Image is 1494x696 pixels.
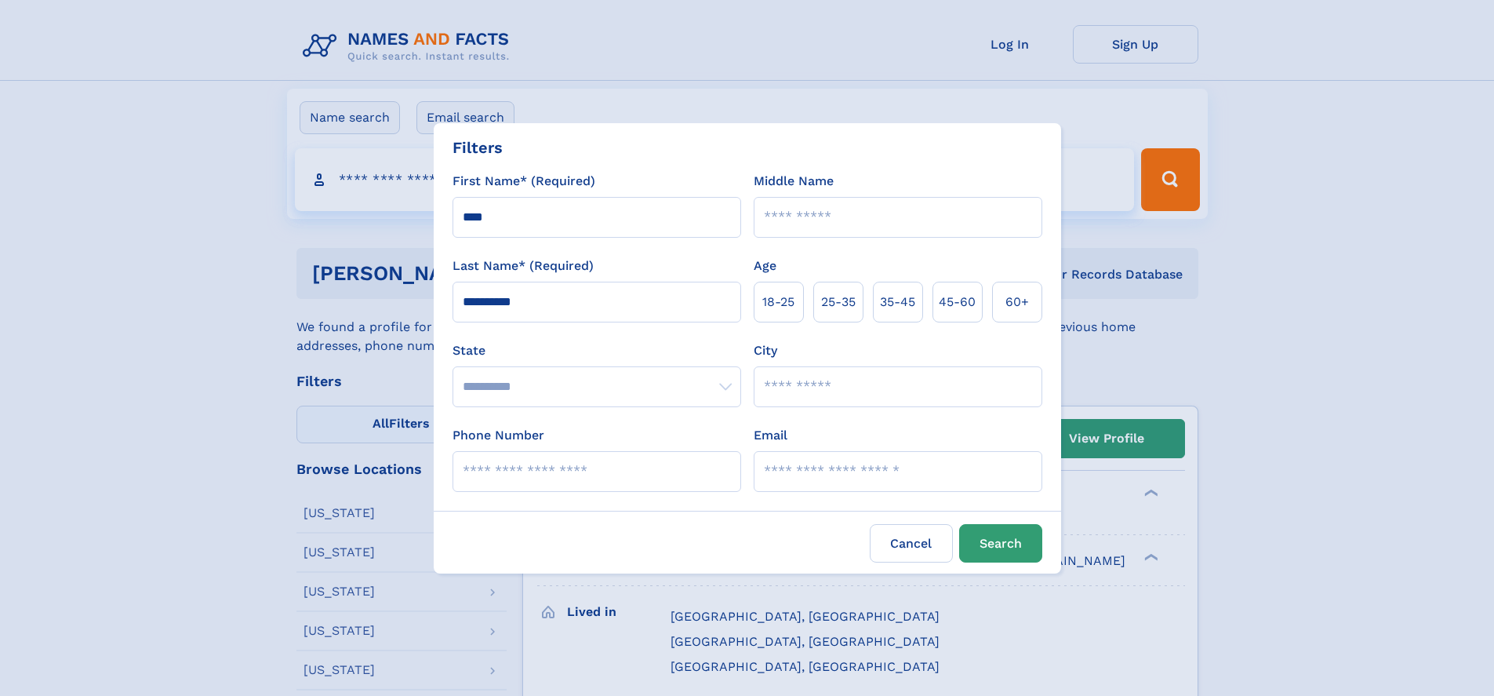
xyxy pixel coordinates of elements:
[754,172,834,191] label: Middle Name
[754,341,777,360] label: City
[453,341,741,360] label: State
[821,293,856,312] span: 25‑35
[762,293,794,312] span: 18‑25
[959,524,1042,563] button: Search
[453,426,544,445] label: Phone Number
[754,426,787,445] label: Email
[939,293,976,312] span: 45‑60
[453,136,503,159] div: Filters
[880,293,915,312] span: 35‑45
[754,257,776,275] label: Age
[453,172,595,191] label: First Name* (Required)
[453,257,594,275] label: Last Name* (Required)
[870,524,953,563] label: Cancel
[1005,293,1029,312] span: 60+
